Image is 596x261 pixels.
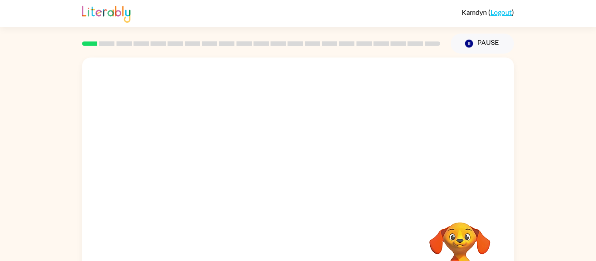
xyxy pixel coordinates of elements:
div: ( ) [462,8,514,16]
a: Logout [490,8,512,16]
span: Kamdyn [462,8,488,16]
img: Literably [82,3,130,23]
button: Pause [451,34,514,54]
